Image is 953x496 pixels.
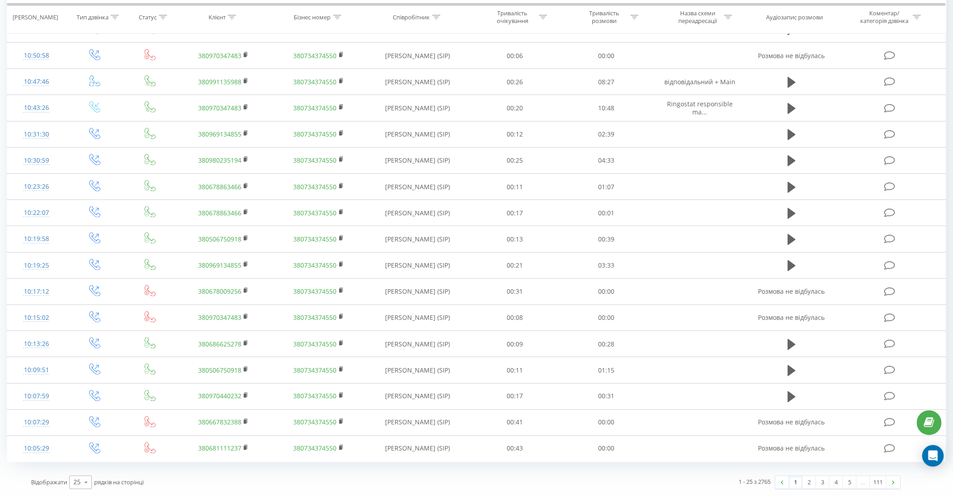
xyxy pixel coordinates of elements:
td: 00:39 [561,226,653,252]
span: Розмова не відбулась [758,444,825,453]
a: 380970440232 [198,392,241,400]
div: 10:23:26 [16,178,57,196]
td: 00:26 [469,69,561,95]
a: 5 [843,476,857,489]
td: [PERSON_NAME] (SIP) [366,331,469,357]
td: 00:11 [469,174,561,200]
a: 380734374550 [294,444,337,453]
a: 380506750918 [198,235,241,243]
a: 380969134855 [198,261,241,269]
div: 10:31:30 [16,126,57,143]
span: Розмова не відбулась [758,418,825,427]
td: [PERSON_NAME] (SIP) [366,357,469,383]
td: 00:08 [469,305,561,331]
div: 1 - 25 з 2765 [739,478,771,487]
td: 00:17 [469,200,561,226]
div: Тривалість розмови [580,9,628,25]
div: 10:30:59 [16,152,57,169]
a: 380980235194 [198,156,241,164]
a: 380734374550 [294,340,337,348]
div: 10:47:46 [16,73,57,91]
td: [PERSON_NAME] (SIP) [366,174,469,200]
div: Тривалість очікування [489,9,537,25]
a: 380970347483 [198,313,241,322]
td: [PERSON_NAME] (SIP) [366,410,469,436]
a: 380734374550 [294,235,337,243]
div: Тип дзвінка [77,13,109,21]
td: [PERSON_NAME] (SIP) [366,305,469,331]
span: рядків на сторінці [94,478,144,487]
div: Назва схеми переадресації [674,9,722,25]
td: [PERSON_NAME] (SIP) [366,43,469,69]
td: 01:07 [561,174,653,200]
td: відповідальний + Main [653,69,748,95]
a: 3 [816,476,830,489]
div: 10:09:51 [16,361,57,379]
a: 380970347483 [198,51,241,60]
td: 01:15 [561,357,653,383]
td: [PERSON_NAME] (SIP) [366,200,469,226]
td: [PERSON_NAME] (SIP) [366,69,469,95]
a: 380734374550 [294,51,337,60]
div: 10:19:58 [16,230,57,248]
div: Коментар/категорія дзвінка [858,9,911,25]
div: 10:43:26 [16,99,57,117]
a: 380969134855 [198,130,241,138]
td: 00:43 [469,436,561,462]
td: [PERSON_NAME] (SIP) [366,226,469,252]
td: 00:31 [561,383,653,410]
td: 02:39 [561,121,653,147]
td: [PERSON_NAME] (SIP) [366,383,469,410]
div: Бізнес номер [294,13,331,21]
td: 00:11 [469,357,561,383]
div: 10:50:58 [16,47,57,64]
a: 380506750918 [198,366,241,374]
a: 380686625278 [198,340,241,348]
div: [PERSON_NAME] [13,13,58,21]
a: 380734374550 [294,261,337,269]
a: 380734374550 [294,287,337,296]
td: 00:13 [469,226,561,252]
a: 380734374550 [294,209,337,217]
div: 10:17:12 [16,283,57,300]
a: 1 [789,476,803,489]
span: Розмова не відбулась [758,313,825,322]
td: 00:00 [561,278,653,305]
div: 10:15:02 [16,309,57,327]
td: [PERSON_NAME] (SIP) [366,436,469,462]
a: 380678009256 [198,287,241,296]
div: Клієнт [209,13,226,21]
td: [PERSON_NAME] (SIP) [366,252,469,278]
div: 10:22:07 [16,204,57,222]
span: Розмова не відбулась [758,51,825,60]
td: 04:33 [561,147,653,173]
a: 380734374550 [294,130,337,138]
div: 25 [73,478,81,487]
td: 10:48 [561,95,653,121]
div: 10:07:29 [16,414,57,432]
span: Ringostat responsible ma... [667,100,733,116]
span: Відображати [31,478,67,487]
div: 10:07:59 [16,388,57,405]
div: Аудіозапис розмови [767,13,823,21]
td: 00:01 [561,200,653,226]
td: 00:00 [561,436,653,462]
a: 380734374550 [294,182,337,191]
td: 00:00 [561,43,653,69]
td: 00:31 [469,278,561,305]
td: [PERSON_NAME] (SIP) [366,121,469,147]
div: Open Intercom Messenger [922,445,944,467]
a: 380734374550 [294,313,337,322]
a: 380678863466 [198,209,241,217]
div: 10:05:29 [16,440,57,458]
a: 2 [803,476,816,489]
td: 00:17 [469,383,561,410]
td: 00:28 [561,331,653,357]
div: 10:13:26 [16,335,57,353]
div: … [857,476,870,489]
td: 08:27 [561,69,653,95]
td: 00:20 [469,95,561,121]
td: [PERSON_NAME] (SIP) [366,278,469,305]
td: [PERSON_NAME] (SIP) [366,147,469,173]
td: 00:06 [469,43,561,69]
